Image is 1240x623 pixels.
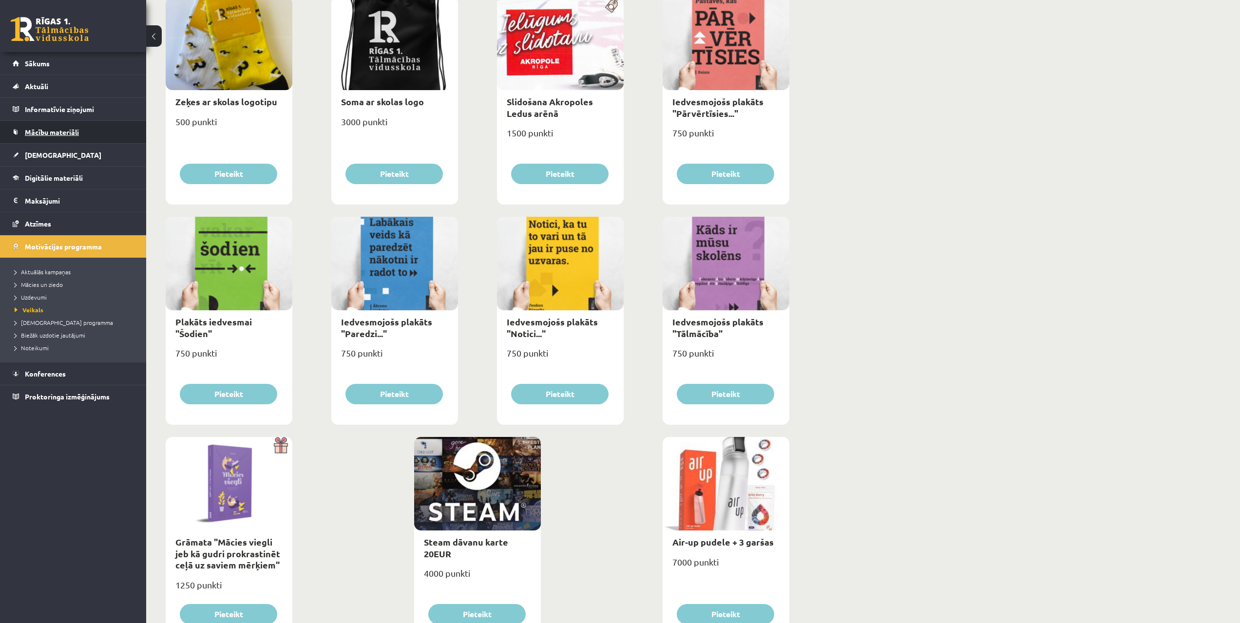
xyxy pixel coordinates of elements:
[25,189,134,212] legend: Maksājumi
[15,293,136,302] a: Uzdevumi
[180,164,277,184] button: Pieteikt
[13,212,134,235] a: Atzīmes
[497,125,624,149] div: 1500 punkti
[15,268,71,276] span: Aktuālās kampaņas
[25,369,66,378] span: Konferences
[25,173,83,182] span: Digitālie materiāli
[424,536,508,559] a: Steam dāvanu karte 20EUR
[663,554,789,578] div: 7000 punkti
[15,281,63,288] span: Mācies un ziedo
[25,219,51,228] span: Atzīmes
[13,98,134,120] a: Informatīvie ziņojumi
[180,384,277,404] button: Pieteikt
[15,343,136,352] a: Noteikumi
[11,17,89,41] a: Rīgas 1. Tālmācības vidusskola
[15,319,113,326] span: [DEMOGRAPHIC_DATA] programma
[15,280,136,289] a: Mācies un ziedo
[663,125,789,149] div: 750 punkti
[13,167,134,189] a: Digitālie materiāli
[13,144,134,166] a: [DEMOGRAPHIC_DATA]
[414,565,541,589] div: 4000 punkti
[672,96,763,118] a: Iedvesmojošs plakāts "Pārvērtīsies..."
[677,384,774,404] button: Pieteikt
[25,242,102,251] span: Motivācijas programma
[663,345,789,369] div: 750 punkti
[25,82,48,91] span: Aktuāli
[25,392,110,401] span: Proktoringa izmēģinājums
[672,536,774,547] a: Air-up pudele + 3 garšas
[13,385,134,408] a: Proktoringa izmēģinājums
[15,331,136,340] a: Biežāk uzdotie jautājumi
[341,96,424,107] a: Soma ar skolas logo
[175,96,277,107] a: Zeķes ar skolas logotipu
[175,316,252,339] a: Plakāts iedvesmai "Šodien"
[13,189,134,212] a: Maksājumi
[15,306,43,314] span: Veikals
[672,316,763,339] a: Iedvesmojošs plakāts "Tālmācība"
[331,113,458,138] div: 3000 punkti
[15,331,85,339] span: Biežāk uzdotie jautājumi
[13,52,134,75] a: Sākums
[15,318,136,327] a: [DEMOGRAPHIC_DATA] programma
[25,128,79,136] span: Mācību materiāli
[25,98,134,120] legend: Informatīvie ziņojumi
[511,164,609,184] button: Pieteikt
[13,75,134,97] a: Aktuāli
[331,345,458,369] div: 750 punkti
[15,293,47,301] span: Uzdevumi
[345,384,443,404] button: Pieteikt
[270,437,292,453] img: Dāvana ar pārsteigumu
[13,235,134,258] a: Motivācijas programma
[511,384,609,404] button: Pieteikt
[166,345,292,369] div: 750 punkti
[25,151,101,159] span: [DEMOGRAPHIC_DATA]
[15,305,136,314] a: Veikals
[166,113,292,138] div: 500 punkti
[497,345,624,369] div: 750 punkti
[166,577,292,601] div: 1250 punkti
[15,344,49,352] span: Noteikumi
[13,121,134,143] a: Mācību materiāli
[15,267,136,276] a: Aktuālās kampaņas
[13,362,134,385] a: Konferences
[677,164,774,184] button: Pieteikt
[345,164,443,184] button: Pieteikt
[175,536,280,570] a: Grāmata "Mācies viegli jeb kā gudri prokrastinēt ceļā uz saviem mērķiem"
[25,59,50,68] span: Sākums
[341,316,432,339] a: Iedvesmojošs plakāts "Paredzi..."
[507,96,593,118] a: Slidošana Akropoles Ledus arēnā
[507,316,598,339] a: Iedvesmojošs plakāts "Notici..."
